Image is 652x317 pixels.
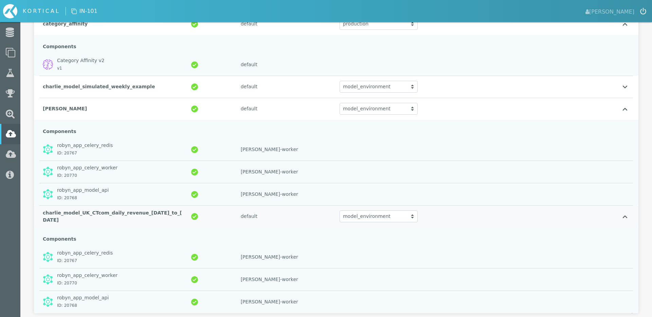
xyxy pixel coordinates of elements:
span: [PERSON_NAME] [585,6,634,16]
div: KORTICAL [23,7,60,15]
a: KORTICAL [3,4,66,18]
img: icon-kortical.svg [3,4,17,18]
img: icon-logout.svg [640,8,646,15]
div: Home [3,4,66,18]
